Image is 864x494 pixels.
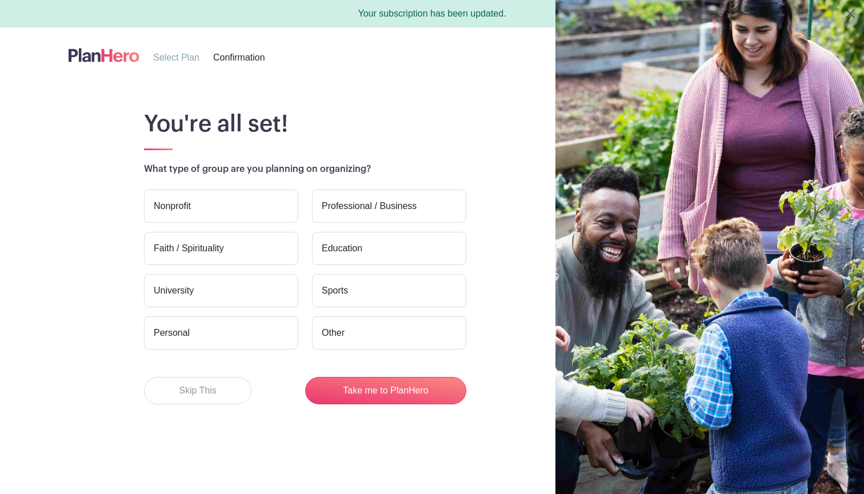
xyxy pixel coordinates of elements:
label: Nonprofit [144,190,298,223]
img: logo-507f7623f17ff9eddc593b1ce0a138ce2505c220e1c5a4e2b4648c50719b7d32.svg [69,46,139,65]
button: Take me to PlanHero [305,377,466,404]
label: Other [312,316,466,350]
h1: You're all set! [144,110,789,138]
label: Personal [144,316,298,350]
label: Education [312,232,466,265]
label: Sports [312,274,466,307]
label: Faith / Spirituality [144,232,298,265]
span: Select Plan [153,53,199,62]
button: Skip This [144,377,251,404]
label: Professional / Business [312,190,466,223]
label: University [144,274,298,307]
span: Confirmation [213,53,265,62]
p: What type of group are you planning on organizing? [144,162,789,176]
